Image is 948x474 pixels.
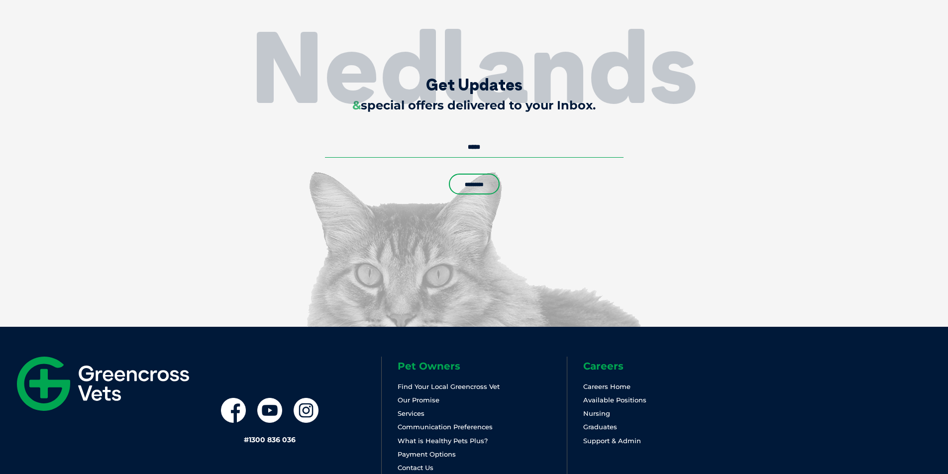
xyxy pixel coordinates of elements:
a: Our Promise [398,396,439,404]
h6: Pet Owners [398,361,567,371]
a: Find Your Local Greencross Vet [398,382,500,390]
a: Careers Home [583,382,631,390]
span: # [244,435,249,444]
a: Nursing [583,409,610,417]
a: What is Healthy Pets Plus? [398,437,488,445]
a: #1300 836 036 [244,435,296,444]
a: Support & Admin [583,437,641,445]
a: Services [398,409,424,417]
h6: Careers [583,361,752,371]
a: Contact Us [398,464,433,472]
a: Communication Preferences [398,423,493,431]
a: Payment Options [398,450,456,458]
a: Available Positions [583,396,646,404]
a: Graduates [583,423,617,431]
